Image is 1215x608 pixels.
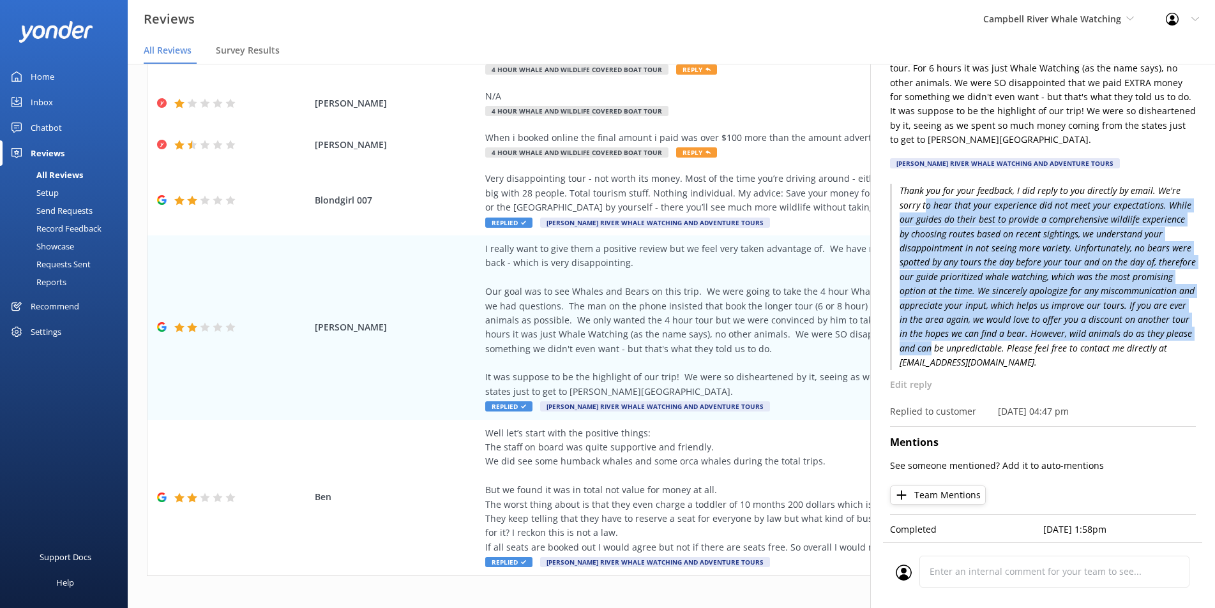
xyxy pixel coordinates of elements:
a: Reports [8,273,128,291]
div: Showcase [8,237,74,255]
div: Record Feedback [8,219,102,237]
div: Settings [31,319,61,345]
span: Replied [485,557,532,567]
button: Team Mentions [890,486,986,505]
img: user_profile.svg [896,565,912,581]
h4: Mentions [890,434,1196,451]
a: Setup [8,184,128,202]
span: 4 Hour Whale and Wildlife Covered Boat Tour [485,106,668,116]
div: Send Requests [8,202,93,219]
span: Reply [676,64,717,75]
span: Survey Results [216,44,280,57]
div: N/A [485,89,1066,103]
div: Requests Sent [8,255,91,273]
span: 4 Hour Whale and Wildlife Covered Boat Tour [485,64,668,75]
a: All Reviews [8,166,128,184]
div: All Reviews [8,166,83,184]
span: [PERSON_NAME] River Whale Watching and Adventure Tours [540,401,770,412]
div: Home [31,64,54,89]
span: Reply [676,147,717,158]
p: See someone mentioned? Add it to auto-mentions [890,459,1196,473]
div: Recommend [31,293,79,319]
a: Requests Sent [8,255,128,273]
div: Support Docs [40,544,91,570]
div: When i booked online the final amount i paid was over $100 more than the amount advertised. [485,131,1066,145]
span: Replied [485,218,532,228]
div: Chatbot [31,115,62,140]
span: [PERSON_NAME] River Whale Watching and Adventure Tours [540,557,770,567]
span: [PERSON_NAME] River Whale Watching and Adventure Tours [540,218,770,228]
div: Reviews [31,140,64,166]
div: Well let’s start with the positive things: The staff on board was quite supportive and friendly. ... [485,426,1066,555]
p: Edit reply [890,378,1196,392]
p: [DATE] 04:47 pm [998,404,1069,419]
span: [PERSON_NAME] [315,320,479,334]
span: [PERSON_NAME] [315,96,479,110]
a: Record Feedback [8,219,128,237]
img: yonder-white-logo.png [19,21,93,42]
span: 4 Hour Whale and Wildlife Covered Boat Tour [485,147,668,158]
div: Reports [8,273,66,291]
div: I really want to give them a positive review but we feel very taken advantage of. We have reached... [485,242,1066,399]
h3: Reviews [144,9,195,29]
span: Campbell River Whale Watching [983,13,1121,25]
p: Completed [890,523,1043,537]
div: Help [56,570,74,595]
p: Thank you for your feedback, I did reply to you directly by email. We're sorry to hear that your ... [890,184,1196,369]
span: Replied [485,401,532,412]
span: Blondgirl 007 [315,193,479,207]
p: [DATE] 1:58pm [1043,523,1196,537]
div: Very disappointing tour - not worth its money. Most of the time you’re driving around - either by... [485,172,1066,214]
span: [PERSON_NAME] [315,138,479,152]
div: Setup [8,184,59,202]
a: Send Requests [8,202,128,219]
p: Replied to customer [890,404,976,419]
span: Ben [315,490,479,504]
div: Inbox [31,89,53,115]
span: All Reviews [144,44,192,57]
div: [PERSON_NAME] River Whale Watching and Adventure Tours [890,158,1120,168]
a: Showcase [8,237,128,255]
